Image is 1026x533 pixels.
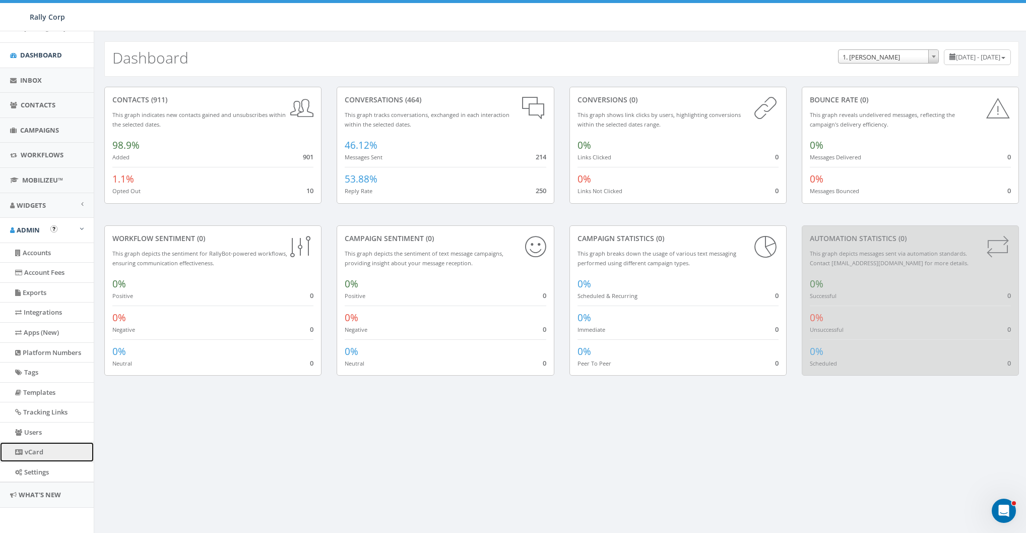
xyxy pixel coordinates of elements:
small: Positive [112,292,133,300]
span: (911) [149,95,167,104]
span: 1.1% [112,172,134,186]
small: Positive [345,292,365,300]
span: What's New [19,490,61,499]
small: Links Not Clicked [578,187,622,195]
span: Campaigns [20,126,59,135]
span: MobilizeU™ [22,175,63,185]
span: 901 [303,152,313,161]
span: 0% [112,345,126,358]
span: 0 [1007,291,1011,300]
span: (464) [403,95,421,104]
span: 98.9% [112,139,140,152]
span: 0 [775,152,779,161]
small: Negative [345,326,367,333]
span: [DATE] - [DATE] [956,52,1000,62]
span: 0% [345,311,358,324]
span: Workflows [21,150,63,159]
span: 0% [810,139,823,152]
small: This graph tracks conversations, exchanged in each interaction within the selected dates. [345,111,509,128]
span: 214 [536,152,546,161]
small: Added [112,153,130,161]
span: 0 [543,291,546,300]
small: Reply Rate [345,187,372,195]
span: Rally Corp [30,12,65,22]
small: Messages Sent [345,153,382,161]
div: Campaign Sentiment [345,233,546,244]
span: 0 [775,359,779,368]
span: (0) [858,95,868,104]
small: This graph indicates new contacts gained and unsubscribes within the selected dates. [112,111,286,128]
span: 0% [578,311,591,324]
small: This graph depicts the sentiment of text message campaigns, providing insight about your message ... [345,250,503,267]
button: Open In-App Guide [50,225,57,232]
small: This graph breaks down the usage of various text messaging performed using different campaign types. [578,250,736,267]
span: 0 [1007,359,1011,368]
small: Unsuccessful [810,326,844,333]
small: Peer To Peer [578,360,611,367]
small: Messages Bounced [810,187,859,195]
span: 0 [1007,186,1011,195]
div: Automation Statistics [810,233,1011,244]
small: Scheduled & Recurring [578,292,637,300]
small: Links Clicked [578,153,611,161]
div: Campaign Statistics [578,233,779,244]
span: 0% [112,311,126,324]
small: Opted Out [112,187,141,195]
small: [PERSON_NAME] [24,25,70,32]
span: 0 [310,325,313,334]
span: 0% [578,139,591,152]
span: 0% [112,277,126,290]
span: 0% [578,345,591,358]
div: conversions [578,95,779,105]
small: Messages Delivered [810,153,861,161]
small: Neutral [345,360,364,367]
small: Scheduled [810,360,837,367]
span: Widgets [17,201,46,210]
span: 0% [578,172,591,186]
span: Dashboard [20,50,62,60]
div: Bounce Rate [810,95,1011,105]
iframe: Intercom live chat [992,499,1016,523]
span: 0 [775,186,779,195]
span: 0 [1007,152,1011,161]
small: This graph shows link clicks by users, highlighting conversions within the selected dates range. [578,111,741,128]
small: This graph depicts the sentiment for RallyBot-powered workflows, ensuring communication effective... [112,250,287,267]
small: Successful [810,292,837,300]
small: Negative [112,326,135,333]
span: (0) [654,233,664,243]
div: conversations [345,95,546,105]
span: (0) [627,95,637,104]
span: 10 [306,186,313,195]
span: 1. James Martin [839,50,938,64]
div: Workflow Sentiment [112,233,313,244]
span: 0% [810,311,823,324]
small: This graph depicts messages sent via automation standards. Contact [EMAIL_ADDRESS][DOMAIN_NAME] f... [810,250,969,267]
small: Neutral [112,360,132,367]
span: 1. James Martin [838,49,939,64]
span: 0 [310,359,313,368]
span: (0) [424,233,434,243]
span: 0 [543,359,546,368]
span: (0) [195,233,205,243]
span: 0 [775,291,779,300]
h2: Dashboard [112,49,188,66]
span: 0% [810,345,823,358]
div: contacts [112,95,313,105]
span: 0 [310,291,313,300]
span: (0) [896,233,907,243]
span: 46.12% [345,139,377,152]
span: 0% [578,277,591,290]
span: 250 [536,186,546,195]
span: 0% [810,277,823,290]
span: 0% [345,277,358,290]
span: 0 [543,325,546,334]
span: Admin [17,225,40,234]
span: 53.88% [345,172,377,186]
span: 0 [775,325,779,334]
span: Contacts [21,100,55,109]
small: Immediate [578,326,605,333]
span: 0% [345,345,358,358]
span: 0 [1007,325,1011,334]
small: This graph reveals undelivered messages, reflecting the campaign's delivery efficiency. [810,111,955,128]
span: 0% [810,172,823,186]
